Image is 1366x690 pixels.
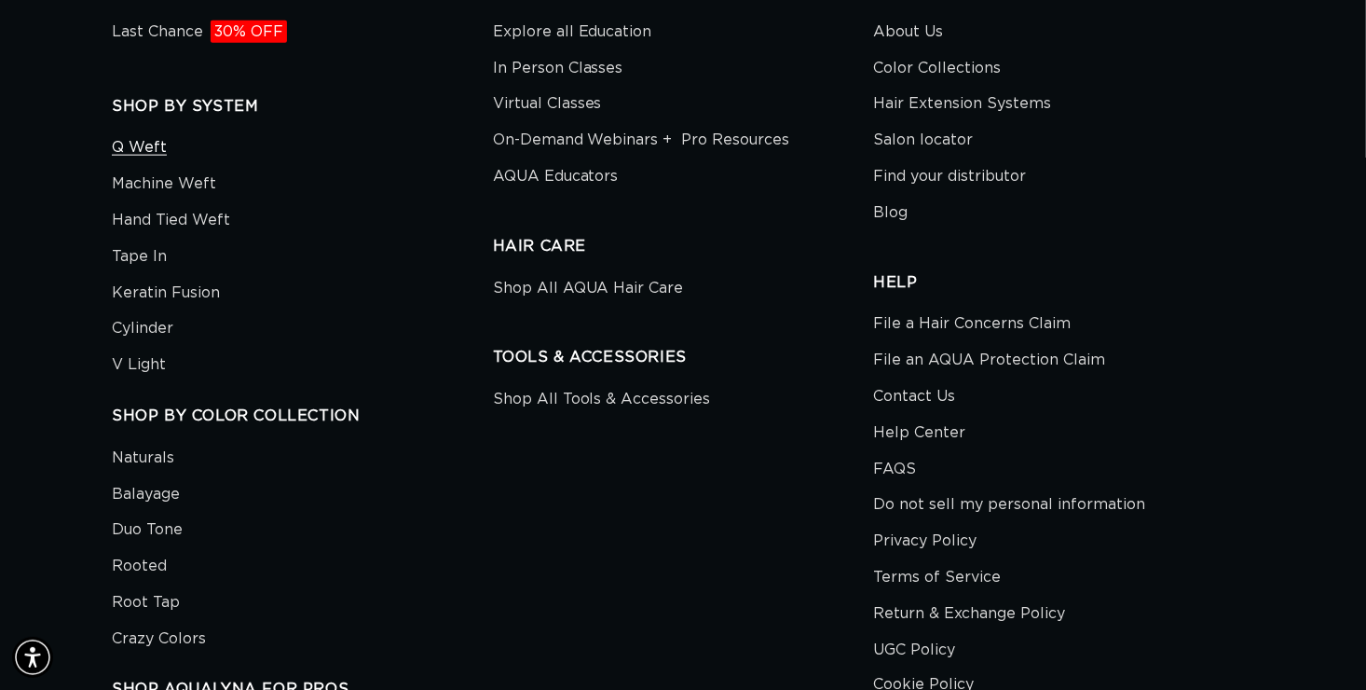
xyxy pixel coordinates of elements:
[873,50,1001,87] a: Color Collections
[493,50,623,87] a: In Person Classes
[112,202,230,239] a: Hand Tied Weft
[873,342,1105,379] a: File an AQUA Protection Claim
[873,86,1051,122] a: Hair Extension Systems
[873,559,1001,596] a: Terms of Service
[112,134,167,166] a: Q Weft
[493,122,790,159] a: On-Demand Webinars + Pro Resources
[873,523,977,559] a: Privacy Policy
[493,275,684,307] a: Shop All AQUA Hair Care
[112,97,493,117] h2: SHOP BY SYSTEM
[112,548,167,585] a: Rooted
[873,159,1026,195] a: Find your distributor
[112,239,167,275] a: Tape In
[493,159,619,195] a: AQUA Educators
[112,347,166,383] a: V Light
[112,407,493,426] h2: SHOP BY COLOR COLLECTION
[112,621,206,657] a: Crazy Colors
[112,512,183,548] a: Duo Tone
[493,237,874,256] h2: HAIR CARE
[873,122,973,159] a: Salon locator
[873,487,1145,523] a: Do not sell my personal information
[873,596,1065,632] a: Return & Exchange Policy
[493,86,602,122] a: Virtual Classes
[493,19,652,50] a: Explore all Education
[1273,600,1366,690] iframe: Chat Widget
[873,19,943,50] a: About Us
[112,166,216,202] a: Machine Weft
[873,379,955,415] a: Contact Us
[112,585,180,621] a: Root Tap
[12,637,53,678] div: Accessibility Menu
[873,310,1071,342] a: File a Hair Concerns Claim
[112,310,173,347] a: Cylinder
[873,415,965,451] a: Help Center
[112,19,287,50] a: Last Chance30% OFF
[493,386,711,418] a: Shop All Tools & Accessories
[112,445,174,476] a: Naturals
[873,451,916,488] a: FAQS
[873,632,955,669] a: UGC Policy
[873,273,1254,293] h2: HELP
[112,275,220,311] a: Keratin Fusion
[112,476,180,513] a: Balayage
[493,348,874,367] h2: TOOLS & ACCESSORIES
[211,21,287,43] span: 30% OFF
[873,195,908,231] a: Blog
